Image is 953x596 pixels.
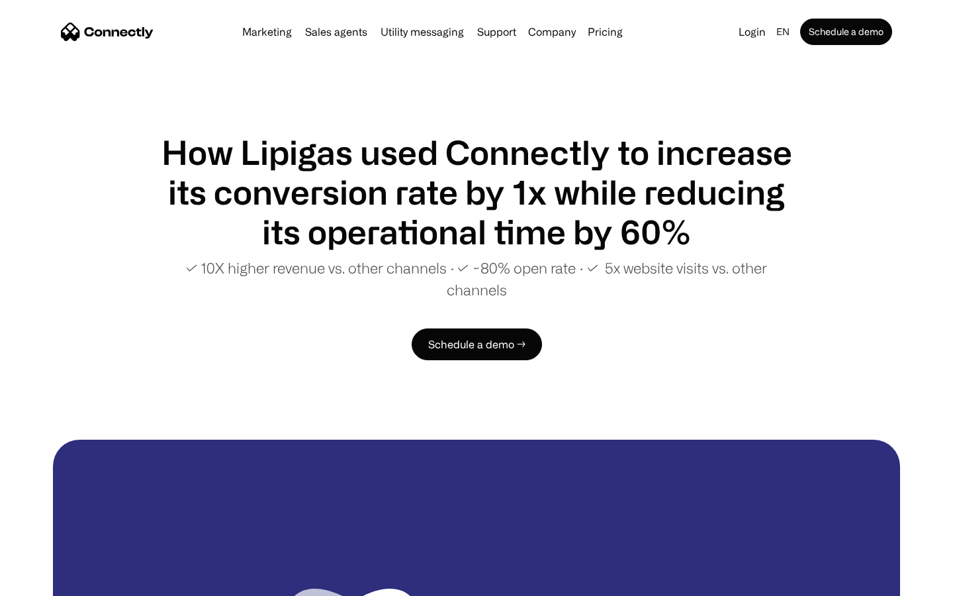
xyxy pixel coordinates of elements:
a: Utility messaging [375,26,469,37]
p: ✓ 10X higher revenue vs. other channels ∙ ✓ ~80% open rate ∙ ✓ 5x website visits vs. other channels [159,257,794,301]
a: Schedule a demo → [412,328,542,360]
a: Pricing [582,26,628,37]
a: Sales agents [300,26,373,37]
div: Company [528,23,576,41]
a: Schedule a demo [800,19,892,45]
h1: How Lipigas used Connectly to increase its conversion rate by 1x while reducing its operational t... [159,132,794,252]
a: Login [733,23,771,41]
ul: Language list [26,573,79,591]
div: en [776,23,790,41]
a: Support [472,26,522,37]
a: Marketing [237,26,297,37]
aside: Language selected: English [13,571,79,591]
